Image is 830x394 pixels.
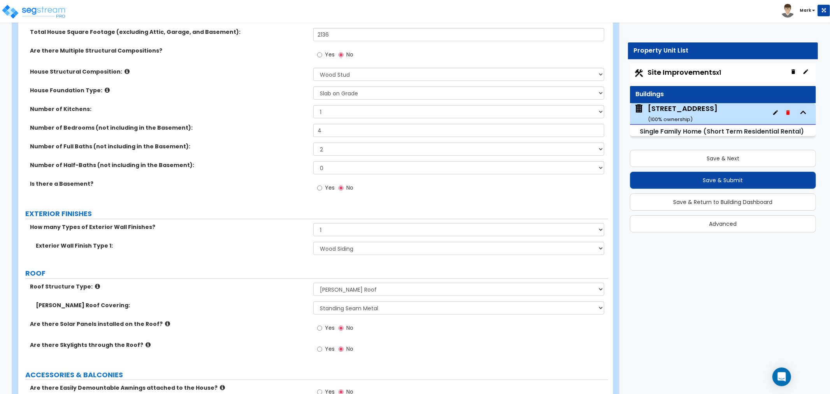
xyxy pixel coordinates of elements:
[36,301,307,309] label: [PERSON_NAME] Roof Covering:
[800,7,811,13] b: Mark
[30,28,307,36] label: Total House Square Footage (excluding Attic, Garage, and Basement):
[630,193,816,211] button: Save & Return to Building Dashboard
[30,47,307,55] label: Are there Multiple Structural Compositions?
[105,87,110,93] i: click for more info!
[30,180,307,188] label: Is there a Basement?
[317,184,322,192] input: Yes
[339,51,344,59] input: No
[648,116,693,123] small: ( 100 % ownership)
[36,242,307,250] label: Exterior Wall Finish Type 1:
[25,370,608,380] label: ACCESSORIES & BALCONIES
[346,324,353,332] span: No
[30,320,307,328] label: Are there Solar Panels installed on the Roof?
[346,345,353,353] span: No
[339,184,344,192] input: No
[634,46,812,55] div: Property Unit List
[1,4,67,19] img: logo_pro_r.png
[772,368,791,386] div: Open Intercom Messenger
[781,4,795,18] img: avatar.png
[636,90,810,99] div: Buildings
[30,223,307,231] label: How many Types of Exterior Wall Finishes?
[630,150,816,167] button: Save & Next
[325,51,335,58] span: Yes
[317,324,322,332] input: Yes
[30,384,307,392] label: Are there Easily Demountable Awnings attached to the House?
[346,184,353,192] span: No
[125,69,130,74] i: click for more info!
[30,86,307,94] label: House Foundation Type:
[317,345,322,354] input: Yes
[339,324,344,332] input: No
[25,268,608,278] label: ROOF
[325,345,335,353] span: Yes
[325,184,335,192] span: Yes
[165,321,170,327] i: click for more info!
[30,68,307,76] label: House Structural Composition:
[325,324,335,332] span: Yes
[634,68,644,78] img: Construction.png
[648,104,718,123] div: [STREET_ADDRESS]
[30,341,307,349] label: Are there Skylights through the Roof?
[30,124,307,132] label: Number of Bedrooms (not including in the Basement):
[146,342,151,348] i: click for more info!
[25,209,608,219] label: EXTERIOR FINISHES
[30,142,307,150] label: Number of Full Baths (not including in the Basement):
[220,385,225,390] i: click for more info!
[634,104,644,114] img: building.svg
[630,215,816,232] button: Advanced
[339,345,344,354] input: No
[30,105,307,113] label: Number of Kitchens:
[634,104,718,123] span: 6491 S Keystone Lane
[30,161,307,169] label: Number of Half-Baths (not including in the Basement):
[30,283,307,290] label: Roof Structure Type:
[716,69,721,77] small: x1
[95,283,100,289] i: click for more info!
[346,51,353,58] span: No
[648,67,721,77] span: Site Improvements
[630,172,816,189] button: Save & Submit
[640,127,804,136] small: Single Family Home (Short Term Residential Rental)
[317,51,322,59] input: Yes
